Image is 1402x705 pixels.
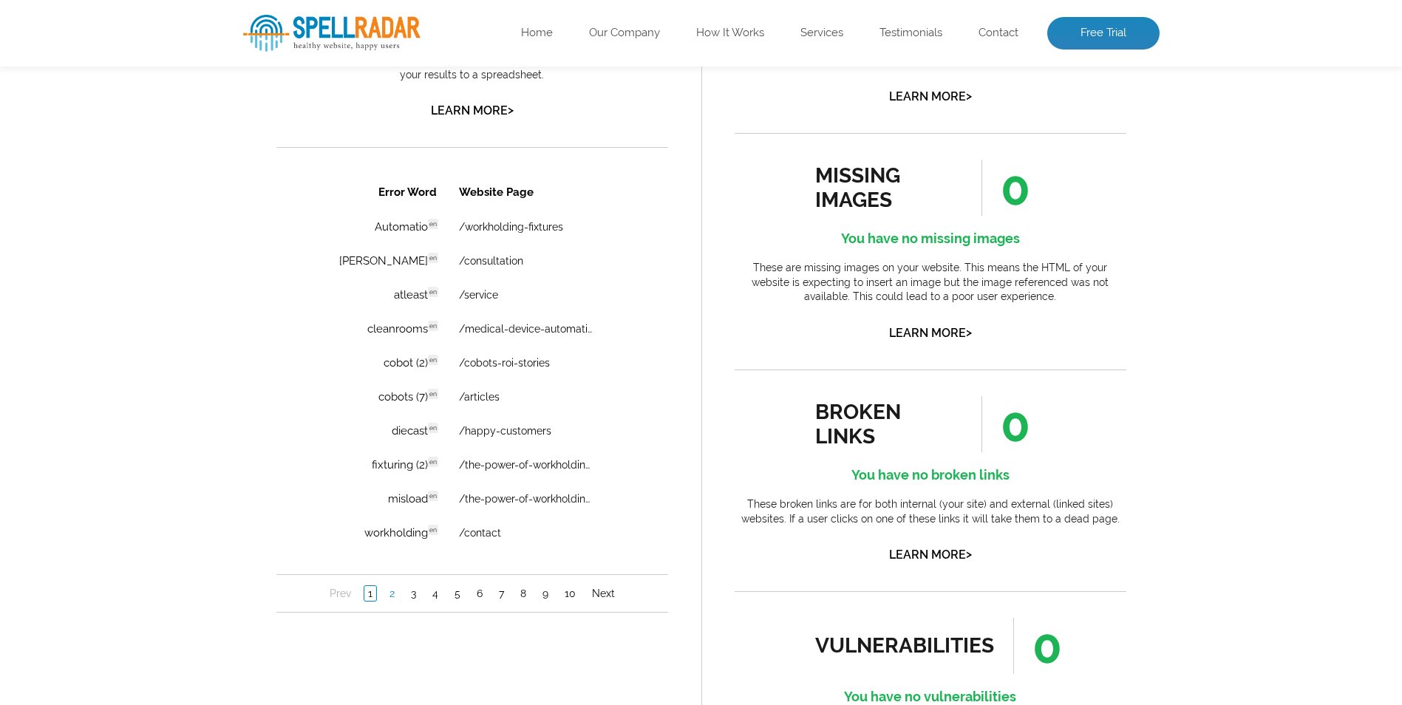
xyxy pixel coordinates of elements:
[800,26,843,41] a: Services
[508,100,514,120] span: >
[815,633,995,658] div: vulnerabilities
[38,241,171,273] td: diecast
[152,412,166,427] a: 4
[240,412,253,427] a: 8
[966,86,972,106] span: >
[981,396,1030,452] span: 0
[38,71,171,103] td: [PERSON_NAME]
[981,160,1030,216] span: 0
[589,26,660,41] a: Our Company
[183,149,319,161] a: /medical-device-automation-turnkey-solutions-iti
[889,89,972,103] a: Learn More>
[38,105,171,137] td: atleast
[285,412,303,427] a: 10
[815,400,949,449] div: broken links
[183,285,319,297] a: /the-power-of-workholding-fixtures
[889,548,972,562] a: Learn More>
[197,412,210,427] a: 6
[735,227,1126,251] h4: You have no missing images
[243,15,421,52] img: SpellRadar
[879,26,942,41] a: Testimonials
[735,261,1126,304] p: These are missing images on your website. This means the HTML of your website is expecting to ins...
[152,79,162,89] span: en
[183,81,247,93] a: /consultation
[966,544,972,565] span: >
[38,207,171,239] td: cobots (7)
[183,217,223,229] a: /articles
[38,173,171,205] td: cobot (2)
[696,26,764,41] a: How It Works
[152,351,162,361] span: en
[152,283,162,293] span: en
[312,412,342,427] a: Next
[183,319,319,331] a: /the-power-of-workholding-fixtures
[735,463,1126,487] h4: You have no broken links
[966,322,972,343] span: >
[174,412,188,427] a: 5
[38,1,171,35] th: Error Word
[431,103,514,117] a: Learn More>
[262,412,276,427] a: 9
[152,113,162,123] span: en
[183,251,275,263] a: /happy-customers
[219,412,231,427] a: 7
[38,139,171,171] td: cleanrooms
[152,249,162,259] span: en
[735,497,1126,526] p: These broken links are for both internal (your site) and external (linked sites) websites. If a u...
[87,412,101,428] a: 1
[152,317,162,327] span: en
[152,181,162,191] span: en
[1013,618,1062,674] span: 0
[38,37,171,69] td: Automatio
[521,26,553,41] a: Home
[172,1,353,35] th: Website Page
[183,115,222,127] a: /service
[38,309,171,341] td: misload
[152,147,162,157] span: en
[815,163,949,212] div: missing images
[38,275,171,307] td: fixturing (2)
[1047,17,1160,50] a: Free Trial
[152,215,162,225] span: en
[183,183,273,195] a: /cobots-roi-stories
[152,45,162,55] span: en
[183,353,225,365] a: /contact
[131,412,143,427] a: 3
[889,326,972,340] a: Learn More>
[38,343,171,375] td: workholding
[109,412,122,427] a: 2
[979,26,1018,41] a: Contact
[183,47,287,59] a: /workholding-fixtures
